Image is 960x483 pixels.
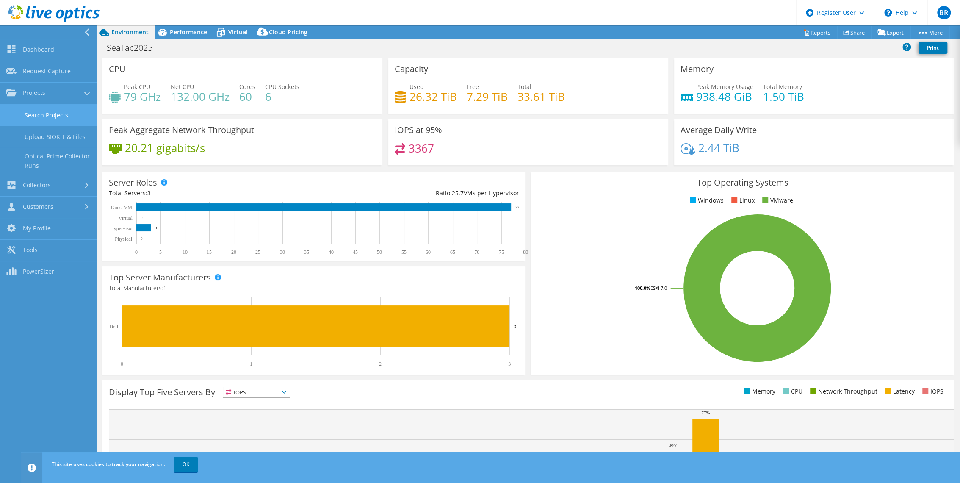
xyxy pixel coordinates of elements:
li: Linux [729,196,755,205]
span: Total Memory [763,83,802,91]
text: 77% [701,410,710,415]
text: 15 [207,249,212,255]
h1: SeaTac2025 [103,43,166,53]
h4: 1.50 TiB [763,92,804,101]
text: 35 [304,249,309,255]
h4: 33.61 TiB [517,92,565,101]
a: More [910,26,949,39]
h4: 26.32 TiB [409,92,457,101]
span: Peak CPU [124,83,150,91]
h3: Capacity [395,64,428,74]
text: 25 [255,249,260,255]
text: 77 [515,205,520,209]
li: VMware [760,196,793,205]
li: IOPS [920,387,943,396]
text: 20 [231,249,236,255]
span: Net CPU [171,83,194,91]
text: 10 [183,249,188,255]
text: Guest VM [111,205,132,211]
span: BR [937,6,951,19]
tspan: ESXi 7.0 [650,285,667,291]
text: Virtual [119,215,133,221]
h4: 132.00 GHz [171,92,230,101]
span: Cloud Pricing [269,28,307,36]
h3: Top Operating Systems [537,178,947,187]
tspan: 100.0% [635,285,650,291]
h4: 2.44 TiB [698,143,739,153]
h3: Average Daily Write [681,125,757,135]
h4: 7.29 TiB [467,92,508,101]
text: 40 [329,249,334,255]
a: Share [837,26,871,39]
div: Ratio: VMs per Hypervisor [314,189,519,198]
text: 50 [377,249,382,255]
span: Peak Memory Usage [696,83,753,91]
h3: Server Roles [109,178,157,187]
span: 1 [163,284,166,292]
h4: 20.21 gigabits/s [125,143,205,153]
h4: Total Manufacturers: [109,283,519,293]
span: Virtual [228,28,248,36]
text: 3 [155,226,157,230]
text: 0 [121,361,123,367]
h4: 79 GHz [124,92,161,101]
text: 55 [401,249,407,255]
li: Memory [742,387,775,396]
h4: 60 [239,92,255,101]
h3: IOPS at 95% [395,125,442,135]
span: IOPS [223,387,290,397]
text: Dell [109,324,118,330]
span: Cores [239,83,255,91]
span: Total [517,83,531,91]
h3: CPU [109,64,126,74]
h4: 938.48 GiB [696,92,753,101]
h4: 6 [265,92,299,101]
li: Latency [883,387,915,396]
h4: 3367 [409,144,434,153]
text: 2 [379,361,382,367]
text: 5 [159,249,162,255]
span: 3 [147,189,151,197]
span: Used [409,83,424,91]
svg: \n [884,9,892,17]
span: CPU Sockets [265,83,299,91]
span: Performance [170,28,207,36]
text: Hypervisor [110,225,133,231]
li: Windows [688,196,724,205]
span: Free [467,83,479,91]
span: This site uses cookies to track your navigation. [52,461,165,468]
a: Reports [797,26,837,39]
a: Export [871,26,910,39]
h3: Memory [681,64,714,74]
text: 49% [669,443,677,448]
h3: Peak Aggregate Network Throughput [109,125,254,135]
text: 3 [508,361,511,367]
text: 65 [450,249,455,255]
text: 80 [523,249,528,255]
text: 1 [250,361,252,367]
text: 70 [474,249,479,255]
text: 0 [135,249,138,255]
span: 25.7 [451,189,463,197]
a: Print [919,42,947,54]
li: Network Throughput [808,387,877,396]
text: 3 [514,324,516,329]
h3: Top Server Manufacturers [109,273,211,282]
text: 0 [141,216,143,220]
text: 45 [353,249,358,255]
text: 75 [499,249,504,255]
text: 30 [280,249,285,255]
div: Total Servers: [109,189,314,198]
a: OK [174,457,198,472]
text: 0 [141,236,143,241]
text: Physical [115,236,132,242]
text: 60 [426,249,431,255]
span: Environment [111,28,149,36]
li: CPU [781,387,802,396]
